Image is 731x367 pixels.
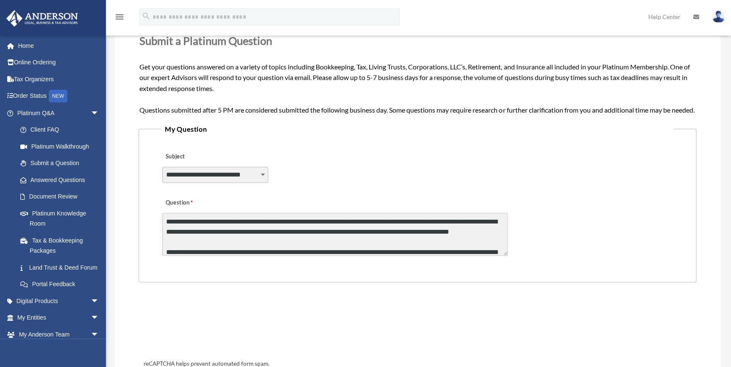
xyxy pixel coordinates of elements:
[12,276,112,293] a: Portal Feedback
[6,71,112,88] a: Tax Organizers
[12,188,112,205] a: Document Review
[6,326,112,343] a: My Anderson Teamarrow_drop_down
[6,105,112,121] a: Platinum Q&Aarrow_drop_down
[91,105,108,122] span: arrow_drop_down
[6,37,112,54] a: Home
[12,232,112,259] a: Tax & Bookkeeping Packages
[141,309,270,342] iframe: reCAPTCHA
[12,171,112,188] a: Answered Questions
[712,11,725,23] img: User Pic
[6,88,112,105] a: Order StatusNEW
[6,54,112,71] a: Online Ordering
[142,11,151,21] i: search
[162,197,228,209] label: Question
[114,15,125,22] a: menu
[12,205,112,232] a: Platinum Knowledge Room
[162,151,243,163] label: Subject
[139,34,272,47] span: Submit a Platinum Question
[161,123,673,135] legend: My Question
[91,292,108,310] span: arrow_drop_down
[12,138,112,155] a: Platinum Walkthrough
[6,292,112,309] a: Digital Productsarrow_drop_down
[91,326,108,343] span: arrow_drop_down
[12,259,112,276] a: Land Trust & Deed Forum
[12,121,112,138] a: Client FAQ
[114,12,125,22] i: menu
[91,309,108,327] span: arrow_drop_down
[12,155,108,172] a: Submit a Question
[49,90,67,102] div: NEW
[4,10,81,27] img: Anderson Advisors Platinum Portal
[6,309,112,326] a: My Entitiesarrow_drop_down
